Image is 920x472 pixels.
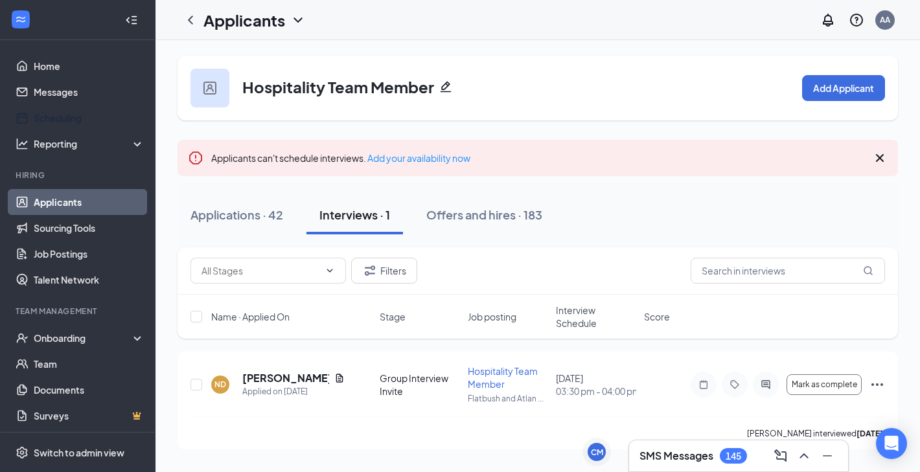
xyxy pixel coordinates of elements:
a: Job Postings [34,241,144,267]
a: Home [34,53,144,79]
b: [DATE] [857,429,883,438]
span: Score [644,310,670,323]
svg: Analysis [16,137,29,150]
button: Minimize [817,445,838,466]
h3: Hospitality Team Member [242,76,434,98]
a: Documents [34,377,144,403]
button: ChevronUp [794,445,814,466]
div: Team Management [16,306,142,317]
svg: Cross [872,150,888,166]
span: Hospitality Team Member [468,365,538,390]
button: Filter Filters [351,258,417,284]
svg: Document [334,373,345,383]
span: Interview Schedule [556,304,636,330]
svg: Pencil [439,80,452,93]
svg: Ellipses [869,377,885,392]
div: ND [214,379,226,390]
svg: WorkstreamLogo [14,13,27,26]
a: SurveysCrown [34,403,144,429]
svg: Note [696,379,711,390]
a: Scheduling [34,105,144,131]
span: Stage [380,310,406,323]
h3: SMS Messages [639,449,713,463]
input: All Stages [201,264,319,278]
div: Applications · 42 [190,207,283,223]
span: Applicants can't schedule interviews. [211,152,470,164]
svg: Minimize [820,448,835,464]
svg: ChevronLeft [183,12,198,28]
div: [DATE] [556,372,636,398]
p: [PERSON_NAME] interviewed . [747,428,885,439]
a: Team [34,351,144,377]
a: Add your availability now [367,152,470,164]
div: Applied on [DATE] [242,385,345,398]
svg: ChevronUp [796,448,812,464]
svg: Tag [727,379,742,390]
svg: QuestionInfo [849,12,864,28]
button: ComposeMessage [770,445,791,466]
svg: ActiveChat [758,379,774,390]
input: Search in interviews [691,258,885,284]
span: Name · Applied On [211,310,290,323]
span: Mark as complete [792,380,857,389]
div: Hiring [16,170,142,181]
div: 145 [726,451,741,462]
a: Talent Network [34,267,144,293]
button: Mark as complete [787,374,862,395]
h5: [PERSON_NAME] [242,371,329,385]
p: Flatbush and Atlan ... [468,393,548,404]
svg: ChevronDown [325,265,335,276]
div: AA [880,14,890,25]
a: Applicants [34,189,144,215]
img: user icon [203,82,216,95]
a: Sourcing Tools [34,215,144,241]
svg: UserCheck [16,332,29,344]
span: Job posting [468,310,516,323]
button: Add Applicant [802,75,885,101]
div: Interviews · 1 [319,207,390,223]
svg: ChevronDown [290,12,306,28]
svg: Collapse [125,14,138,27]
h1: Applicants [203,9,285,31]
div: Offers and hires · 183 [426,207,542,223]
div: Group Interview Invite [380,372,460,398]
div: Switch to admin view [34,446,124,459]
svg: Settings [16,446,29,459]
span: 03:30 pm - 04:00 pm [556,385,636,398]
svg: ComposeMessage [773,448,788,464]
div: CM [591,447,603,458]
div: Open Intercom Messenger [876,428,907,459]
div: Onboarding [34,332,133,344]
div: Reporting [34,137,145,150]
svg: Notifications [820,12,836,28]
a: Messages [34,79,144,105]
svg: Filter [362,263,378,278]
svg: Error [188,150,203,166]
svg: MagnifyingGlass [863,265,873,276]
